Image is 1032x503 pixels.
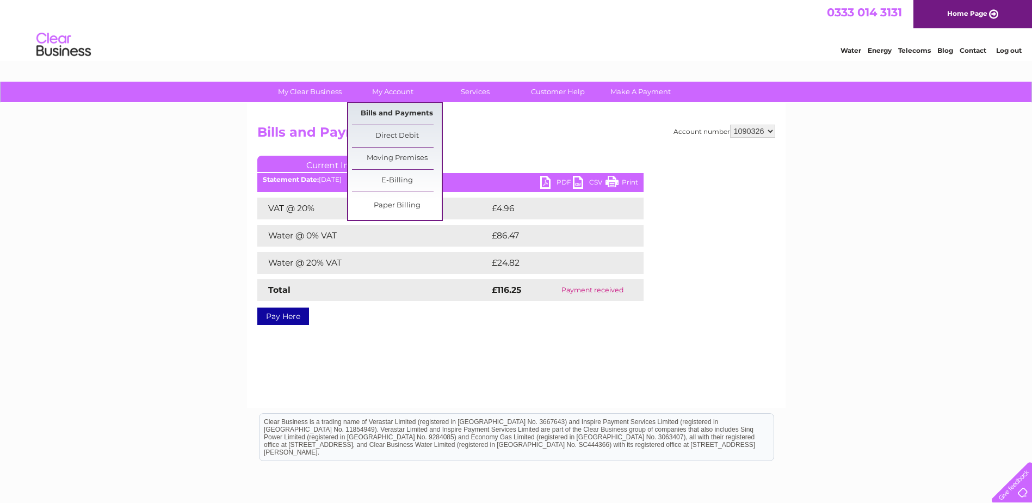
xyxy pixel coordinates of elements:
a: Blog [937,46,953,54]
a: My Account [348,82,437,102]
a: CSV [573,176,605,192]
a: Moving Premises [352,148,442,169]
div: Account number [673,125,775,138]
td: Payment received [541,279,643,301]
strong: £116.25 [492,285,521,295]
b: Statement Date: [263,175,319,183]
img: logo.png [36,28,91,62]
a: Energy [868,46,892,54]
a: 0333 014 3131 [827,5,902,19]
a: PDF [540,176,573,192]
td: VAT @ 20% [257,198,489,219]
a: My Clear Business [265,82,355,102]
td: Water @ 0% VAT [257,225,489,247]
td: Water @ 20% VAT [257,252,489,274]
td: £24.82 [489,252,622,274]
td: £86.47 [489,225,621,247]
div: Clear Business is a trading name of Verastar Limited (registered in [GEOGRAPHIC_DATA] No. 3667643... [259,6,774,53]
a: Water [841,46,861,54]
a: Pay Here [257,308,309,325]
a: Log out [996,46,1022,54]
a: Services [430,82,520,102]
a: Current Invoice [257,156,421,172]
div: [DATE] [257,176,644,183]
a: Direct Debit [352,125,442,147]
a: Bills and Payments [352,103,442,125]
a: Customer Help [513,82,603,102]
a: Make A Payment [596,82,685,102]
a: Paper Billing [352,195,442,217]
h2: Bills and Payments [257,125,775,145]
td: £4.96 [489,198,619,219]
a: Print [605,176,638,192]
strong: Total [268,285,291,295]
a: E-Billing [352,170,442,192]
a: Contact [960,46,986,54]
a: Telecoms [898,46,931,54]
